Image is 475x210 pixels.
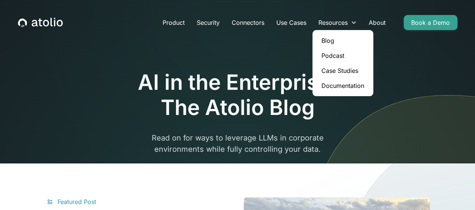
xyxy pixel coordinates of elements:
[315,78,370,93] a: Documentation
[270,15,312,30] a: Use Cases
[404,15,457,30] a: Book a Demo
[315,63,370,78] a: Case Studies
[312,15,363,30] div: Resources
[318,18,348,27] div: Resources
[363,15,392,30] a: About
[18,18,63,27] a: home
[191,15,226,30] a: Security
[315,33,370,48] a: Blog
[157,15,191,30] a: Product
[93,132,382,189] p: Read on for ways to leverage LLMs in corporate environments while fully controlling your data.
[93,70,382,120] h1: AI in the Enterprise: The Atolio Blog
[57,197,96,206] div: Featured Post
[315,48,370,63] a: Podcast
[226,15,270,30] a: Connectors
[437,174,475,210] div: 聊天小工具
[312,30,373,96] nav: Resources
[437,174,475,210] iframe: Chat Widget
